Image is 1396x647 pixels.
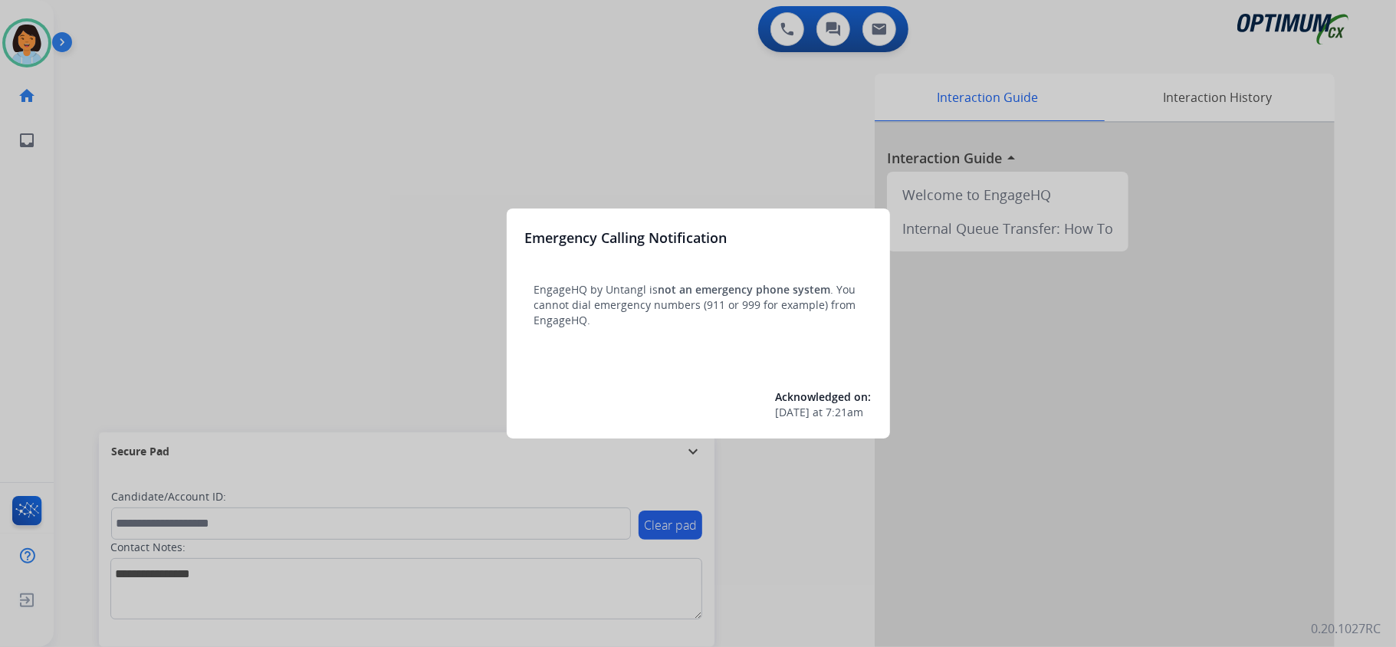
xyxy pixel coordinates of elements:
div: at [776,405,872,420]
span: [DATE] [776,405,810,420]
span: 7:21am [826,405,864,420]
p: EngageHQ by Untangl is . You cannot dial emergency numbers (911 or 999 for example) from EngageHQ. [534,282,862,328]
p: 0.20.1027RC [1311,619,1381,638]
span: not an emergency phone system [659,282,831,297]
span: Acknowledged on: [776,389,872,404]
h3: Emergency Calling Notification [525,227,728,248]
